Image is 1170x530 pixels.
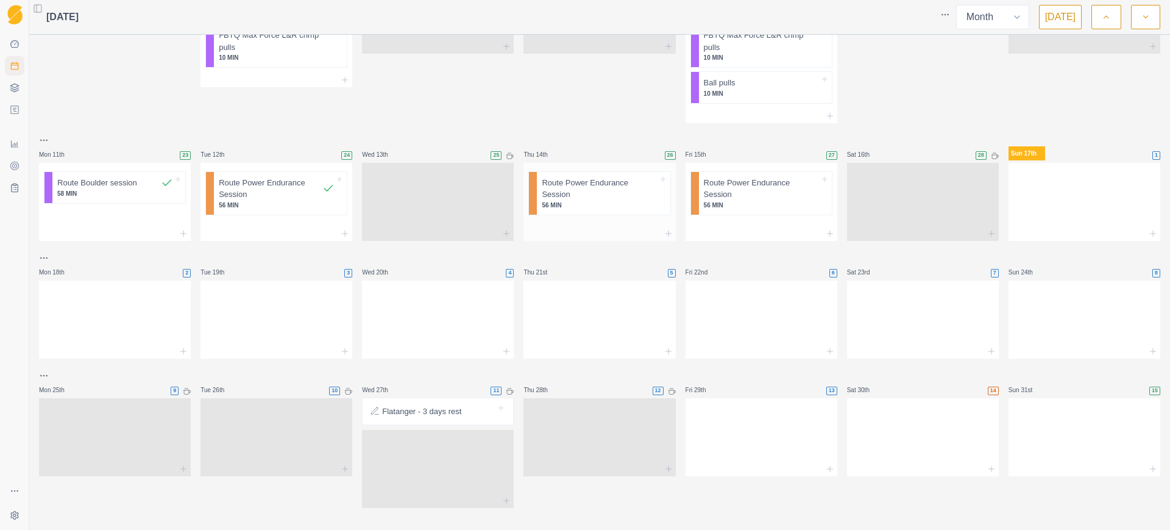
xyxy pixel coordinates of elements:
[1009,146,1045,160] p: Sun 17th
[200,268,237,277] p: Tue 19th
[523,268,560,277] p: Thu 21st
[1152,269,1160,278] span: 8
[205,24,347,68] div: FBTQ Max Force L&R crimp pulls10 MIN
[5,506,24,525] button: Settings
[988,387,999,395] span: 14
[523,150,560,159] p: Thu 14th
[1149,387,1160,395] span: 15
[704,77,736,89] p: Ball pulls
[704,53,820,62] p: 10 MIN
[506,269,514,278] span: 4
[826,387,837,395] span: 13
[46,10,79,24] span: [DATE]
[690,71,832,104] div: Ball pulls10 MIN
[39,385,76,395] p: Mon 25th
[341,151,352,160] span: 24
[847,268,884,277] p: Sat 23rd
[991,269,999,278] span: 7
[542,177,658,201] p: Route Power Endurance Session
[362,268,399,277] p: Wed 20th
[183,269,191,278] span: 2
[528,171,670,215] div: Route Power Endurance Session56 MIN
[219,29,335,53] p: FBTQ Max Force L&R crimp pulls
[57,189,173,198] p: 58 MIN
[329,387,340,395] span: 10
[180,151,191,160] span: 23
[976,151,987,160] span: 28
[542,201,658,210] p: 56 MIN
[200,385,237,395] p: Tue 26th
[686,268,722,277] p: Fri 22nd
[1009,385,1045,395] p: Sun 31st
[382,406,461,418] p: Flatanger - 3 days rest
[362,150,399,159] p: Wed 13th
[344,269,352,278] span: 3
[690,171,832,215] div: Route Power Endurance Session56 MIN
[668,269,676,278] span: 5
[704,177,820,201] p: Route Power Endurance Session
[686,150,722,159] p: Fri 15th
[523,385,560,395] p: Thu 28th
[847,150,884,159] p: Sat 16th
[205,171,347,215] div: Route Power Endurance Session56 MIN
[171,387,179,395] span: 9
[491,151,502,160] span: 25
[7,5,23,25] img: Logo
[219,53,335,62] p: 10 MIN
[200,150,237,159] p: Tue 12th
[829,269,837,278] span: 6
[1009,268,1045,277] p: Sun 24th
[57,177,137,189] p: Route Boulder session
[1039,5,1082,29] button: [DATE]
[1152,151,1160,160] span: 1
[653,387,664,395] span: 12
[39,150,76,159] p: Mon 11th
[690,24,832,68] div: FBTQ Max Force L&R crimp pulls10 MIN
[704,29,820,53] p: FBTQ Max Force L&R crimp pulls
[362,385,399,395] p: Wed 27th
[44,171,186,204] div: Route Boulder session58 MIN
[491,387,502,395] span: 11
[219,177,322,201] p: Route Power Endurance Session
[362,398,514,426] div: Flatanger - 3 days rest
[704,201,820,210] p: 56 MIN
[686,385,722,395] p: Fri 29th
[665,151,676,160] span: 26
[704,89,820,98] p: 10 MIN
[39,268,76,277] p: Mon 18th
[219,201,335,210] p: 56 MIN
[826,151,837,160] span: 27
[847,385,884,395] p: Sat 30th
[5,5,24,24] a: Logo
